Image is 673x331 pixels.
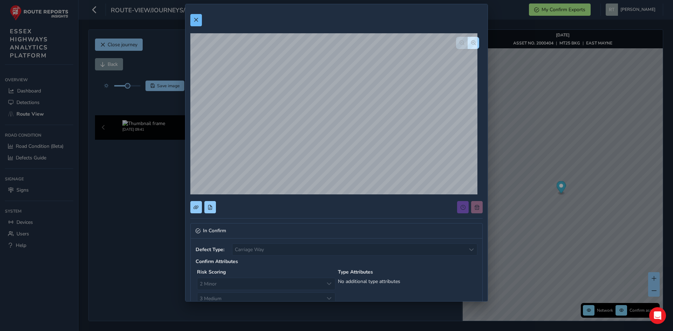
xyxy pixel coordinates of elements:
strong: Confirm Attributes [196,258,238,265]
strong: Risk Scoring [197,269,226,275]
p: No additional type attributes [338,278,476,285]
strong: Defect Type: [196,246,230,253]
strong: Type Attributes [338,269,373,275]
span: In Confirm [203,228,226,233]
div: Open Intercom Messenger [649,307,666,324]
a: Collapse [190,223,483,239]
